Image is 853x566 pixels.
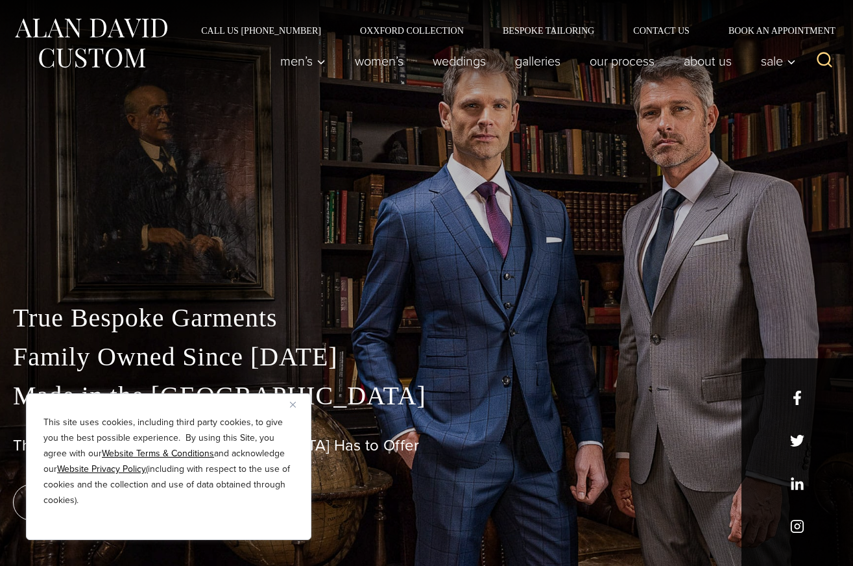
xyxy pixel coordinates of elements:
[418,48,501,74] a: weddings
[483,26,614,35] a: Bespoke Tailoring
[709,26,840,35] a: Book an Appointment
[809,45,840,77] button: View Search Form
[182,26,341,35] a: Call Us [PHONE_NUMBER]
[341,26,483,35] a: Oxxford Collection
[13,484,195,521] a: book an appointment
[575,48,669,74] a: Our Process
[266,48,803,74] nav: Primary Navigation
[43,415,294,508] p: This site uses cookies, including third party cookies, to give you the best possible experience. ...
[57,462,146,476] a: Website Privacy Policy
[341,48,418,74] a: Women’s
[290,402,296,408] img: Close
[614,26,709,35] a: Contact Us
[280,55,326,68] span: Men’s
[182,26,840,35] nav: Secondary Navigation
[13,299,840,415] p: True Bespoke Garments Family Owned Since [DATE] Made in the [GEOGRAPHIC_DATA]
[13,436,840,455] h1: The Best Custom Suits [GEOGRAPHIC_DATA] Has to Offer
[13,14,169,72] img: Alan David Custom
[761,55,796,68] span: Sale
[669,48,747,74] a: About Us
[290,397,306,412] button: Close
[501,48,575,74] a: Galleries
[102,447,214,460] a: Website Terms & Conditions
